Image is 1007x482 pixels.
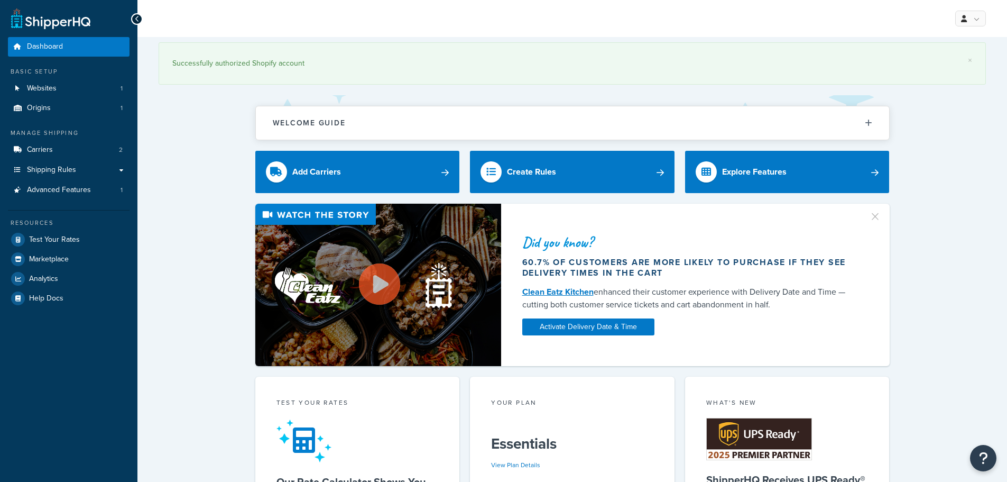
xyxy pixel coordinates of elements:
a: Advanced Features1 [8,180,130,200]
a: Websites1 [8,79,130,98]
div: Manage Shipping [8,129,130,138]
div: Add Carriers [292,165,341,179]
span: Carriers [27,145,53,154]
span: Dashboard [27,42,63,51]
a: Create Rules [470,151,675,193]
span: Help Docs [29,294,63,303]
a: View Plan Details [491,460,540,470]
span: 1 [121,104,123,113]
div: Basic Setup [8,67,130,76]
div: What's New [706,398,869,410]
button: Welcome Guide [256,106,889,140]
a: Clean Eatz Kitchen [522,286,594,298]
span: Analytics [29,275,58,284]
a: Dashboard [8,37,130,57]
a: Activate Delivery Date & Time [522,319,654,335]
li: Carriers [8,140,130,160]
div: Successfully authorized Shopify account [172,56,972,71]
a: Origins1 [8,98,130,118]
div: enhanced their customer experience with Delivery Date and Time — cutting both customer service ti... [522,286,856,311]
a: Add Carriers [255,151,460,193]
a: Carriers2 [8,140,130,160]
div: 60.7% of customers are more likely to purchase if they see delivery times in the cart [522,257,856,278]
div: Test your rates [276,398,439,410]
h2: Welcome Guide [273,119,346,127]
div: Create Rules [507,165,556,179]
a: Shipping Rules [8,160,130,180]
button: Open Resource Center [970,445,996,471]
h5: Essentials [491,435,653,452]
a: × [968,56,972,65]
a: Analytics [8,269,130,288]
li: Advanced Features [8,180,130,200]
span: Marketplace [29,255,69,264]
a: Marketplace [8,250,130,269]
a: Explore Features [685,151,890,193]
span: 1 [121,186,123,195]
span: Origins [27,104,51,113]
a: Test Your Rates [8,230,130,249]
span: 2 [119,145,123,154]
div: Your Plan [491,398,653,410]
span: Websites [27,84,57,93]
img: Video thumbnail [255,204,501,366]
span: 1 [121,84,123,93]
div: Did you know? [522,235,856,250]
div: Resources [8,219,130,228]
span: Test Your Rates [29,235,80,244]
div: Explore Features [722,165,787,179]
a: Help Docs [8,289,130,308]
li: Origins [8,98,130,118]
span: Advanced Features [27,186,91,195]
span: Shipping Rules [27,166,76,175]
li: Websites [8,79,130,98]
